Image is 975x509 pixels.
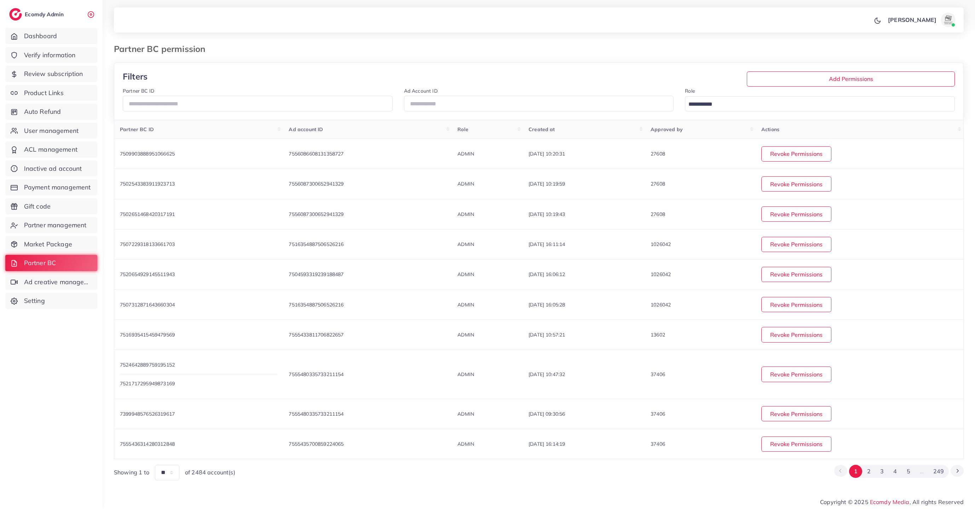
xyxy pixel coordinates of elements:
button: Go to page 3 [876,465,889,478]
span: Showing 1 to [114,468,149,476]
button: Go to page 5 [902,465,915,478]
span: [DATE] 16:11:14 [529,241,565,247]
button: Revoke Permissions [761,267,831,282]
span: [DATE] 10:47:32 [529,371,565,378]
h2: Ecomdy Admin [25,11,65,18]
span: 37406 [651,371,665,378]
button: Go to next page [951,465,964,477]
a: Inactive ad account [5,160,97,177]
span: Gift code [24,202,51,211]
span: Market Package [24,240,72,249]
span: ADMIN [457,371,474,378]
span: 37406 [651,411,665,417]
span: 7555436314280312848 [120,441,175,447]
span: Partner management [24,221,87,230]
span: 7521717295949873169 [120,380,175,387]
span: 1026042 [651,302,671,308]
span: 37406 [651,441,665,447]
a: User management [5,123,97,139]
span: 7399948576526319617 [120,411,175,417]
a: Payment management [5,179,97,195]
button: Revoke Permissions [761,206,831,222]
span: ADMIN [457,271,474,277]
span: [DATE] 10:19:43 [529,211,565,217]
span: 7516354887506526216 [289,241,344,247]
span: ADMIN [457,151,474,157]
span: 7507312871643660304 [120,302,175,308]
span: Ad creative management [24,277,92,287]
span: 13602 [651,332,665,338]
a: Gift code [5,198,97,215]
span: Verify information [24,51,76,60]
span: 7516354887506526216 [289,302,344,308]
span: 7556087300652941329 [289,181,344,187]
span: [DATE] 16:14:19 [529,441,565,447]
span: [DATE] 10:57:21 [529,332,565,338]
span: ADMIN [457,411,474,417]
span: of 2484 account(s) [185,468,235,476]
span: 7516935415459479569 [120,332,175,338]
h3: Partner BC permission [114,44,211,54]
span: 7504593319239188487 [289,271,344,277]
span: 7507229318133661703 [120,241,175,247]
button: Revoke Permissions [761,237,831,252]
span: Copyright © 2025 [820,498,964,506]
span: 7520654929145511943 [120,271,175,277]
span: Dashboard [24,31,57,41]
span: 1026042 [651,241,671,247]
span: Partner BC [24,258,56,268]
button: Add Permissions [747,71,955,87]
span: Partner BC ID [120,126,154,133]
a: Auto Refund [5,104,97,120]
span: Setting [24,296,45,305]
span: [DATE] 10:19:59 [529,181,565,187]
span: Actions [761,126,779,133]
span: 7556087300652941329 [289,211,344,217]
label: Role [685,87,695,94]
button: Revoke Permissions [761,297,831,312]
a: [PERSON_NAME]avatar [884,13,958,27]
span: 7509903888951066625 [120,151,175,157]
span: 7524642889759195152 [120,362,175,368]
span: 7555480335733211154 [289,371,344,378]
span: 27608 [651,151,665,157]
p: [PERSON_NAME] [888,16,936,24]
span: Auto Refund [24,107,61,116]
a: Ad creative management [5,274,97,290]
span: ADMIN [457,441,474,447]
input: Search for option [686,99,946,110]
div: Search for option [685,96,955,111]
button: Go to page 2 [862,465,875,478]
button: Go to page 4 [889,465,902,478]
button: Go to page 1 [849,465,862,478]
a: Review subscription [5,66,97,82]
span: Approved by [651,126,683,133]
a: logoEcomdy Admin [9,8,65,21]
span: ACL management [24,145,77,154]
button: Revoke Permissions [761,146,831,162]
span: [DATE] 16:06:12 [529,271,565,277]
span: [DATE] 16:05:28 [529,302,565,308]
a: Setting [5,293,97,309]
a: Market Package [5,236,97,252]
button: Revoke Permissions [761,367,831,382]
span: Role [457,126,468,133]
span: 7556086608131358727 [289,151,344,157]
a: Partner management [5,217,97,233]
span: 7502543383911923713 [120,181,175,187]
span: 1026042 [651,271,671,277]
button: Go to page 249 [929,465,949,478]
span: Review subscription [24,69,83,78]
span: ADMIN [457,302,474,308]
span: ADMIN [457,241,474,247]
a: Product Links [5,85,97,101]
ul: Pagination [834,465,964,478]
span: Payment management [24,183,91,192]
span: 7555480335733211154 [289,411,344,417]
span: 7555435700859224065 [289,441,344,447]
span: , All rights Reserved [910,498,964,506]
button: Revoke Permissions [761,437,831,452]
span: [DATE] 09:30:56 [529,411,565,417]
a: Ecomdy Media [870,498,910,505]
span: Created at [529,126,555,133]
